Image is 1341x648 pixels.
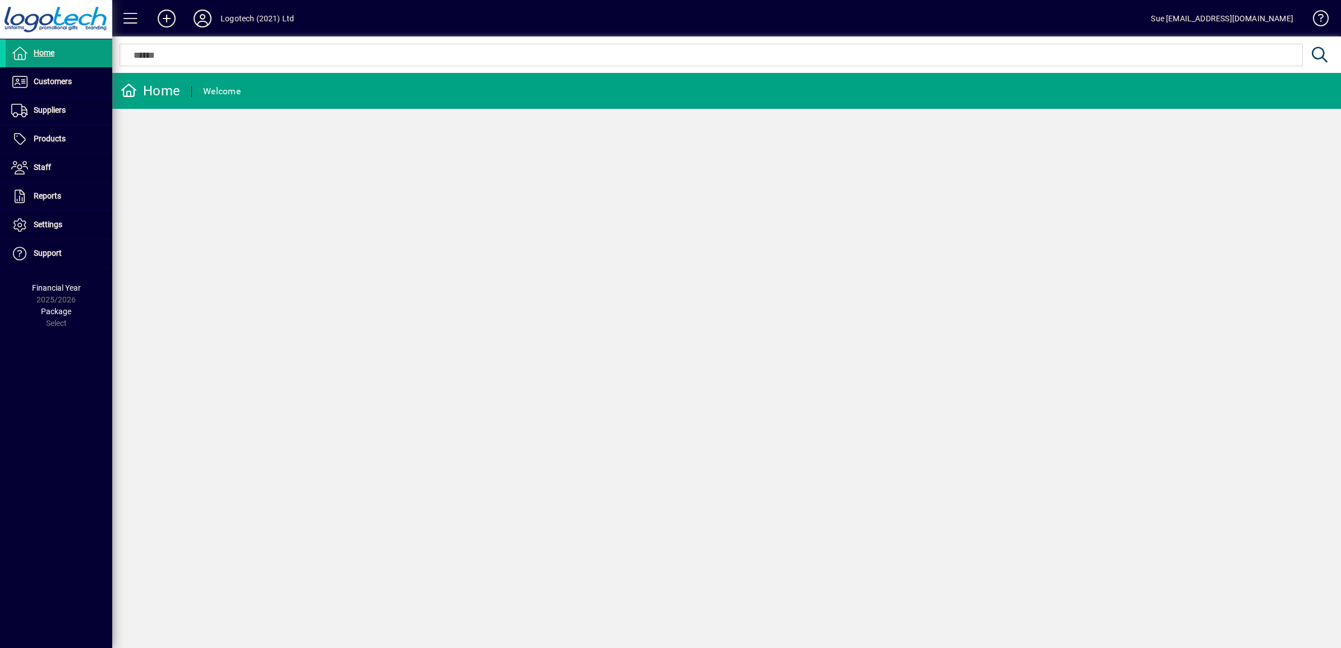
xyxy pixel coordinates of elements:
a: Products [6,125,112,153]
button: Profile [185,8,221,29]
a: Staff [6,154,112,182]
div: Sue [EMAIL_ADDRESS][DOMAIN_NAME] [1151,10,1293,27]
span: Settings [34,220,62,229]
span: Staff [34,163,51,172]
a: Settings [6,211,112,239]
button: Add [149,8,185,29]
div: Logotech (2021) Ltd [221,10,294,27]
span: Suppliers [34,105,66,114]
span: Support [34,249,62,258]
div: Welcome [203,82,241,100]
a: Customers [6,68,112,96]
a: Suppliers [6,96,112,125]
div: Home [121,82,180,100]
span: Financial Year [32,283,81,292]
a: Reports [6,182,112,210]
a: Support [6,240,112,268]
a: Knowledge Base [1305,2,1327,39]
span: Reports [34,191,61,200]
span: Home [34,48,54,57]
span: Customers [34,77,72,86]
span: Products [34,134,66,143]
span: Package [41,307,71,316]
